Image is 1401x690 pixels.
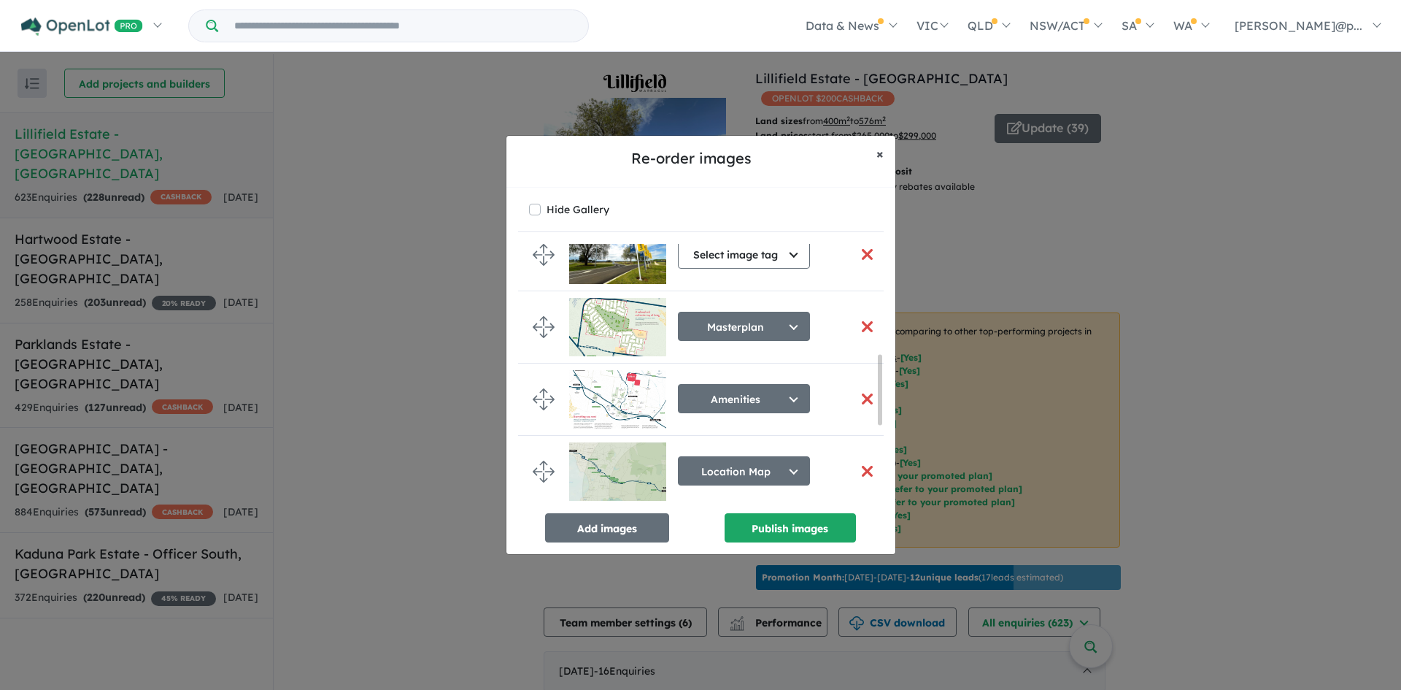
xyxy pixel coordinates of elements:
button: Publish images [725,513,856,543]
img: Lillifield%20Estate%20-%20Warragul___1729387492.JPG [569,226,666,284]
button: Location Map [678,456,810,486]
img: drag.svg [533,244,555,266]
button: Masterplan [678,312,810,341]
span: × [876,145,884,162]
button: Add images [545,513,669,543]
span: [PERSON_NAME]@p... [1235,18,1362,33]
input: Try estate name, suburb, builder or developer [221,10,585,42]
img: drag.svg [533,388,555,410]
img: drag.svg [533,461,555,483]
h5: Re-order images [518,147,865,169]
img: Openlot PRO Logo White [21,18,143,36]
img: drag.svg [533,316,555,338]
label: Hide Gallery [547,199,609,220]
button: Amenities [678,384,810,413]
img: Lillifield%20Estate%20-%20Warragul%20Location%20map.jpg [569,442,666,501]
button: Select image tag [678,239,810,269]
img: Lillifield%20Estate%20-%20Warragul%20Master%20Plan.jpg [569,298,666,356]
img: Lillifield%20Estate%20-%20Warragul%20Amenities.jpg [569,370,666,429]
